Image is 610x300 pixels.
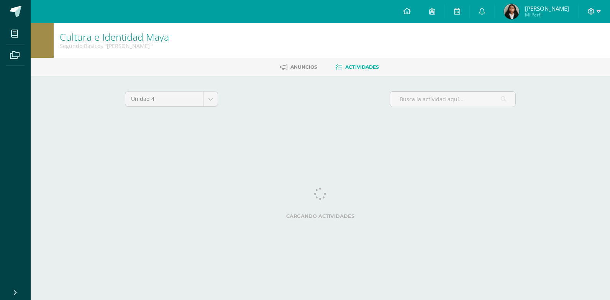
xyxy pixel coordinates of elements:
img: 6e3dbe7b7e448b82fe6f7148018ab3f3.png [504,4,519,19]
span: Anuncios [290,64,317,70]
a: Cultura e Identidad Maya [60,30,169,43]
a: Actividades [336,61,379,73]
input: Busca la actividad aquí... [390,92,515,107]
span: Unidad 4 [131,92,197,106]
label: Cargando actividades [125,213,516,219]
span: Mi Perfil [525,12,569,18]
span: [PERSON_NAME] [525,5,569,12]
div: Segundo Básicos 'Miguel Angel ' [60,42,169,49]
span: Actividades [345,64,379,70]
a: Anuncios [280,61,317,73]
h1: Cultura e Identidad Maya [60,31,169,42]
a: Unidad 4 [125,92,218,106]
